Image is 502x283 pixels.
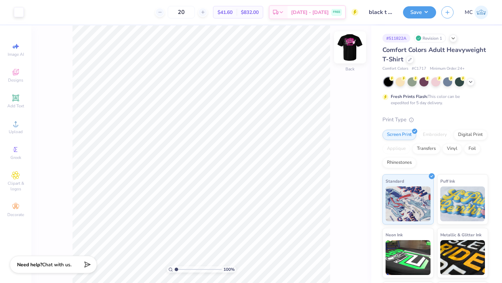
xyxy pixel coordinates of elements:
span: FREE [333,10,340,15]
input: – – [168,6,195,18]
span: $41.60 [218,9,233,16]
span: Image AI [8,52,24,57]
strong: Need help? [17,261,42,268]
div: This color can be expedited for 5 day delivery. [391,93,477,106]
span: Chat with us. [42,261,71,268]
div: Applique [382,144,410,154]
span: $832.00 [241,9,259,16]
span: Minimum Order: 24 + [430,66,465,72]
span: Comfort Colors [382,66,408,72]
span: Standard [386,177,404,185]
span: Clipart & logos [3,181,28,192]
div: Vinyl [442,144,462,154]
div: Revision 1 [414,34,446,43]
span: Upload [9,129,23,135]
a: MC [465,6,488,19]
span: Decorate [7,212,24,217]
div: Screen Print [382,130,416,140]
input: Untitled Design [364,5,398,19]
span: Neon Ink [386,231,403,238]
img: Standard [386,186,431,221]
div: Rhinestones [382,158,416,168]
img: Neon Ink [386,240,431,275]
img: Maddy Clark [474,6,488,19]
button: Save [403,6,436,18]
div: Foil [464,144,480,154]
div: # 511822A [382,34,410,43]
span: Comfort Colors Adult Heavyweight T-Shirt [382,46,486,63]
img: Back [336,33,364,61]
div: Print Type [382,116,488,124]
span: MC [465,8,473,16]
img: Metallic & Glitter Ink [440,240,485,275]
div: Digital Print [454,130,487,140]
span: Puff Ink [440,177,455,185]
div: Embroidery [418,130,451,140]
span: # C1717 [412,66,426,72]
span: 100 % [223,266,235,273]
span: Metallic & Glitter Ink [440,231,481,238]
span: Greek [10,155,21,160]
span: Designs [8,77,23,83]
span: [DATE] - [DATE] [291,9,329,16]
div: Transfers [412,144,440,154]
strong: Fresh Prints Flash: [391,94,428,99]
span: Add Text [7,103,24,109]
img: Puff Ink [440,186,485,221]
div: Back [345,66,355,72]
